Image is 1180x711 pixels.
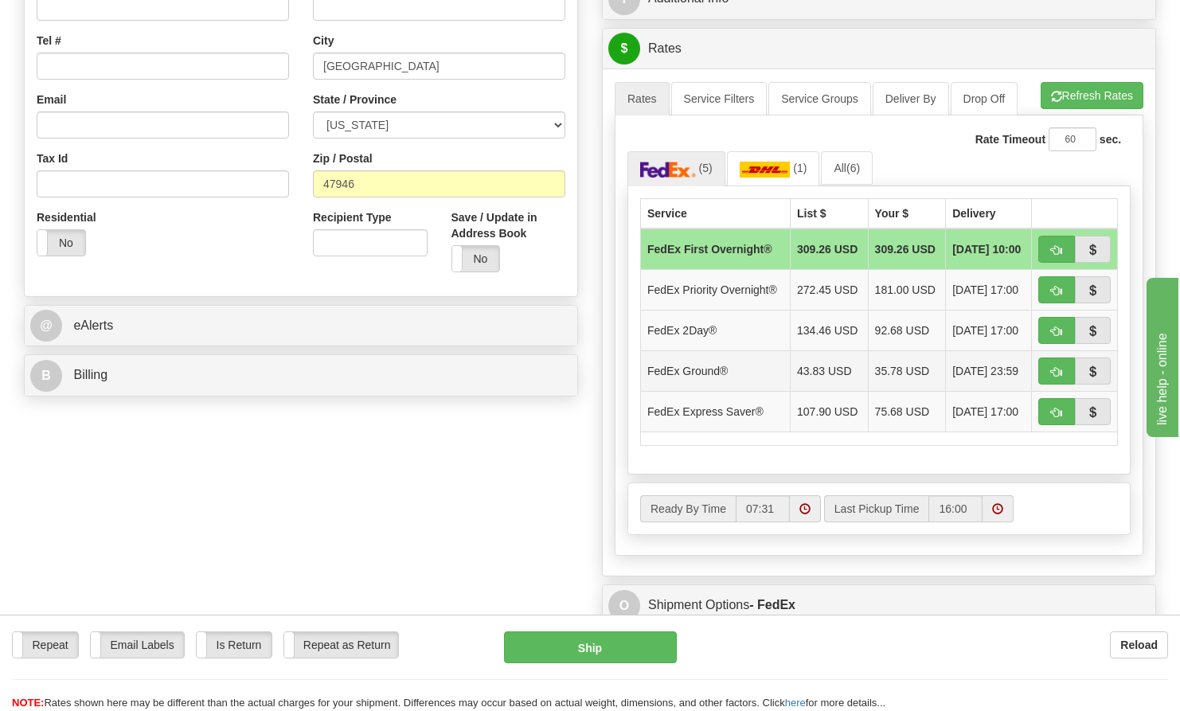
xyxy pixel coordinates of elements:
[671,82,768,115] a: Service Filters
[91,632,184,658] label: Email Labels
[608,589,1150,622] a: OShipment Options- FedEx
[793,162,807,174] span: (1)
[37,150,68,166] label: Tax Id
[791,391,869,432] td: 107.90 USD
[37,92,66,107] label: Email
[1143,274,1178,436] iframe: chat widget
[284,632,398,658] label: Repeat as Return
[608,33,1150,65] a: $Rates
[37,209,96,225] label: Residential
[791,310,869,350] td: 134.46 USD
[640,162,696,178] img: FedEx Express®
[30,359,572,392] a: B Billing
[37,33,61,49] label: Tel #
[640,495,736,522] label: Ready By Time
[452,246,500,272] label: No
[824,495,929,522] label: Last Pickup Time
[12,10,147,29] div: live help - online
[868,198,946,229] th: Your $
[1120,639,1158,651] b: Reload
[504,631,677,663] button: Ship
[30,310,62,342] span: @
[1100,131,1121,147] label: sec.
[73,368,107,381] span: Billing
[73,318,113,332] span: eAlerts
[641,310,791,350] td: FedEx 2Day®
[37,230,85,256] label: No
[1110,631,1168,658] button: Reload
[608,33,640,64] span: $
[197,632,272,658] label: Is Return
[868,310,946,350] td: 92.68 USD
[868,350,946,391] td: 35.78 USD
[768,82,870,115] a: Service Groups
[952,282,1018,298] span: [DATE] 17:00
[952,404,1018,420] span: [DATE] 17:00
[313,92,397,107] label: State / Province
[30,310,572,342] a: @ eAlerts
[952,241,1021,257] span: [DATE] 10:00
[951,82,1018,115] a: Drop Off
[30,360,62,392] span: B
[791,229,869,270] td: 309.26 USD
[641,198,791,229] th: Service
[699,162,713,174] span: (5)
[821,151,873,185] a: All
[749,598,795,611] strong: - FedEx
[868,269,946,310] td: 181.00 USD
[846,162,860,174] span: (6)
[740,162,791,178] img: DHL
[873,82,949,115] a: Deliver By
[13,632,78,658] label: Repeat
[313,33,334,49] label: City
[952,363,1018,379] span: [DATE] 23:59
[946,198,1032,229] th: Delivery
[615,82,670,115] a: Rates
[608,590,640,622] span: O
[791,350,869,391] td: 43.83 USD
[313,209,392,225] label: Recipient Type
[12,697,44,709] span: NOTE:
[313,150,373,166] label: Zip / Postal
[785,697,806,709] a: here
[641,229,791,270] td: FedEx First Overnight®
[641,269,791,310] td: FedEx Priority Overnight®
[952,322,1018,338] span: [DATE] 17:00
[868,229,946,270] td: 309.26 USD
[868,391,946,432] td: 75.68 USD
[451,209,566,241] label: Save / Update in Address Book
[641,391,791,432] td: FedEx Express Saver®
[791,198,869,229] th: List $
[791,269,869,310] td: 272.45 USD
[1041,82,1143,109] button: Refresh Rates
[641,350,791,391] td: FedEx Ground®
[975,131,1045,147] label: Rate Timeout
